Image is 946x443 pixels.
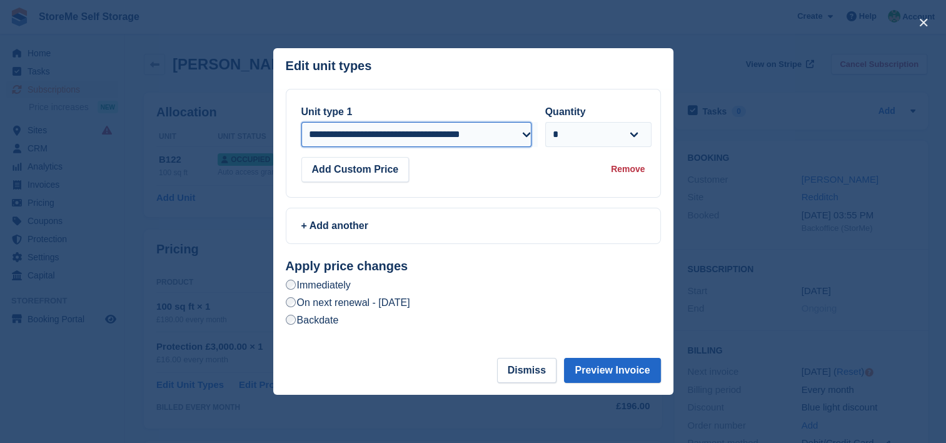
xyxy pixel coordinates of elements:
button: Dismiss [497,358,556,383]
p: Edit unit types [286,59,372,73]
label: Unit type 1 [301,106,353,117]
div: + Add another [301,218,645,233]
a: + Add another [286,208,661,244]
button: close [913,13,933,33]
label: Backdate [286,313,339,327]
input: Immediately [286,280,296,290]
strong: Apply price changes [286,259,408,273]
div: Remove [611,163,645,176]
input: On next renewal - [DATE] [286,297,296,307]
button: Add Custom Price [301,157,410,182]
input: Backdate [286,315,296,325]
button: Preview Invoice [564,358,660,383]
label: Quantity [545,106,586,117]
label: On next renewal - [DATE] [286,296,410,309]
label: Immediately [286,278,351,292]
